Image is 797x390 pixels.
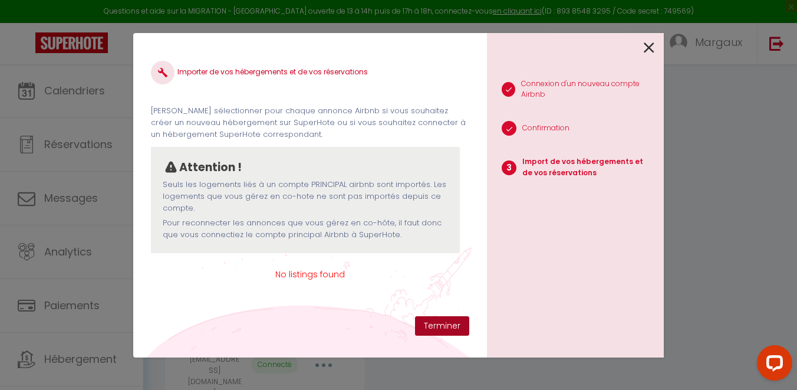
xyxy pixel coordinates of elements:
[163,179,448,215] p: Seuls les logements liés à un compte PRINCIPAL airbnb sont importés. Les logements que vous gérez...
[163,217,448,241] p: Pour reconnecter les annonces que vous gérez en co-hôte, il faut donc que vous connectiez le comp...
[502,160,516,175] span: 3
[747,340,797,390] iframe: LiveChat chat widget
[521,78,654,101] p: Connexion d'un nouveau compte Airbnb
[151,61,469,84] h4: Importer de vos hébergements et de vos réservations
[151,105,469,141] p: [PERSON_NAME] sélectionner pour chaque annonce Airbnb si vous souhaitez créer un nouveau hébergem...
[522,156,654,179] p: Import de vos hébergements et de vos réservations
[522,123,569,134] p: Confirmation
[179,159,242,176] p: Attention !
[415,316,469,336] button: Terminer
[151,268,469,281] span: No listings found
